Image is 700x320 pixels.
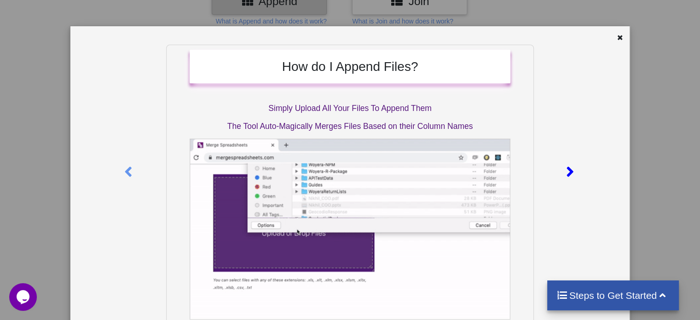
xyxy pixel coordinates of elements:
p: The Tool Auto-Magically Merges Files Based on their Column Names [190,121,510,132]
h4: Steps to Get Started [556,290,670,301]
iframe: chat widget [9,283,39,311]
p: Simply Upload All Your Files To Append Them [190,103,510,114]
img: AutoMerge Files [190,139,510,320]
h2: How do I Append Files? [199,59,501,75]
